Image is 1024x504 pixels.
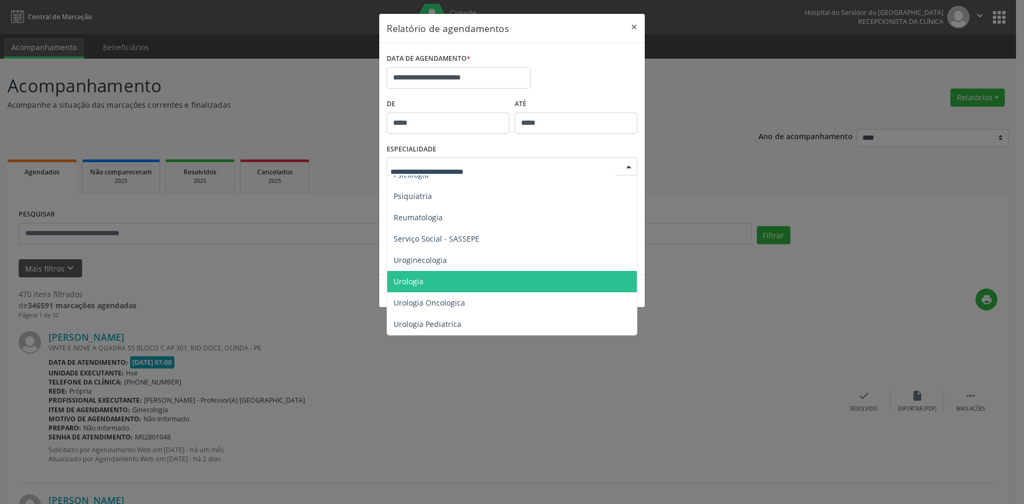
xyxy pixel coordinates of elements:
[515,96,637,113] label: ATÉ
[394,319,461,329] span: Urologia Pediatrica
[387,96,509,113] label: De
[394,234,479,244] span: Serviço Social - SASSEPE
[623,14,645,40] button: Close
[387,51,470,67] label: DATA DE AGENDAMENTO
[394,191,432,201] span: Psiquiatria
[394,212,443,222] span: Reumatologia
[394,298,465,308] span: Urologia Oncologica
[387,21,509,35] h5: Relatório de agendamentos
[387,141,436,158] label: ESPECIALIDADE
[394,255,447,265] span: Uroginecologia
[394,276,423,286] span: Urologia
